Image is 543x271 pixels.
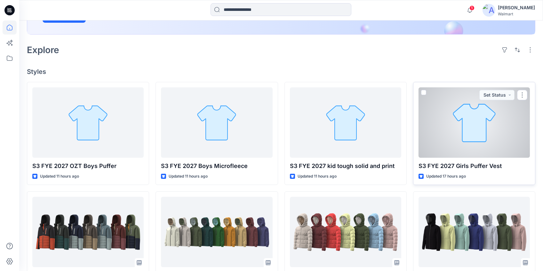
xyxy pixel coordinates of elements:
p: Updated 11 hours ago [40,173,79,180]
p: S3 FYE 2027 OZT Boys Puffer [32,162,144,171]
a: S3 FYE 2027 Girls Puffer Vest [419,87,530,158]
a: S3 FYE 2027 OZT Girls Rain Shell [419,197,530,267]
a: S3 FYE 2027 kid tough solid and print [290,87,401,158]
p: S3 FYE 2027 kid tough solid and print [290,162,401,171]
a: S3 FYE 2027 OZT Girls Puffer [290,197,401,267]
a: S3 FYE 2027 OZT Boys Short Shell [161,197,272,267]
h4: Styles [27,68,535,76]
img: avatar [483,4,495,17]
div: Walmart [498,12,535,16]
p: S3 FYE 2027 Boys Microfleece [161,162,272,171]
p: Updated 17 hours ago [426,173,466,180]
a: S3 FYE 2027 OZT Boys Puffer [32,87,144,158]
a: S3 FYE 2027 Boys Microfleece [161,87,272,158]
p: Updated 11 hours ago [169,173,208,180]
h2: Explore [27,45,59,55]
span: 1 [469,5,475,11]
p: Updated 11 hours ago [298,173,337,180]
a: S3 FYE OZT Boys System 1 [32,197,144,267]
div: [PERSON_NAME] [498,4,535,12]
p: S3 FYE 2027 Girls Puffer Vest [419,162,530,171]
